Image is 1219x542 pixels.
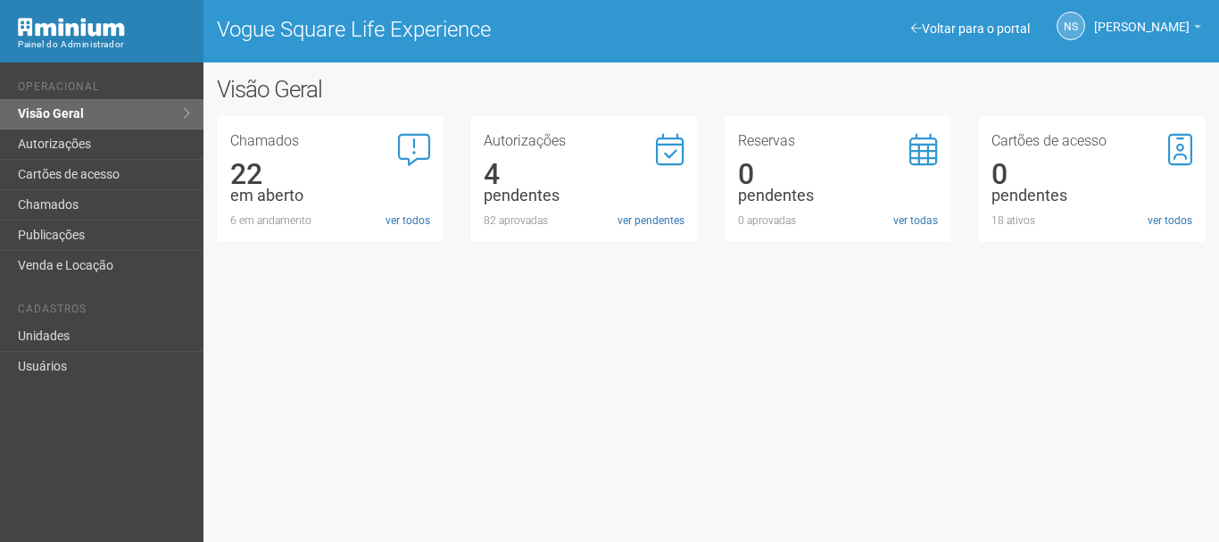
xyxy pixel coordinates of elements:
[386,213,430,229] a: ver todos
[484,188,684,204] div: pendentes
[991,134,1192,148] h3: Cartões de acesso
[484,134,684,148] h3: Autorizações
[991,166,1192,182] div: 0
[18,18,125,37] img: Minium
[893,213,938,229] a: ver todas
[1057,12,1085,40] a: NS
[738,213,939,229] div: 0 aprovadas
[18,303,190,321] li: Cadastros
[991,188,1192,204] div: pendentes
[230,213,431,229] div: 6 em andamento
[1148,213,1192,229] a: ver todos
[738,134,939,148] h3: Reservas
[618,213,684,229] a: ver pendentes
[738,166,939,182] div: 0
[991,213,1192,229] div: 18 ativos
[484,166,684,182] div: 4
[217,76,613,103] h2: Visão Geral
[217,18,698,41] h1: Vogue Square Life Experience
[911,21,1030,36] a: Voltar para o portal
[1094,3,1190,34] span: Nicolle Silva
[230,134,431,148] h3: Chamados
[1094,22,1201,37] a: [PERSON_NAME]
[230,166,431,182] div: 22
[738,188,939,204] div: pendentes
[18,37,190,53] div: Painel do Administrador
[230,188,431,204] div: em aberto
[18,80,190,99] li: Operacional
[484,213,684,229] div: 82 aprovadas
